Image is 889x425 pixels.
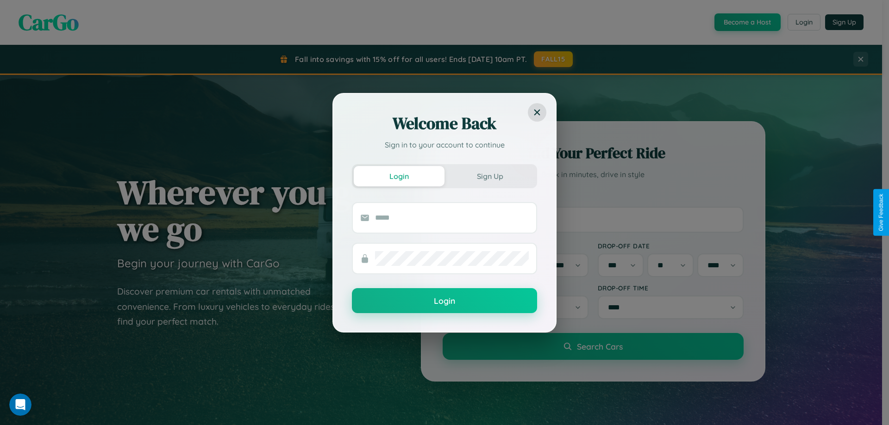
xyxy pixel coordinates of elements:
[352,288,537,313] button: Login
[354,166,444,186] button: Login
[352,139,537,150] p: Sign in to your account to continue
[878,194,884,231] div: Give Feedback
[9,394,31,416] iframe: Intercom live chat
[352,112,537,135] h2: Welcome Back
[444,166,535,186] button: Sign Up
